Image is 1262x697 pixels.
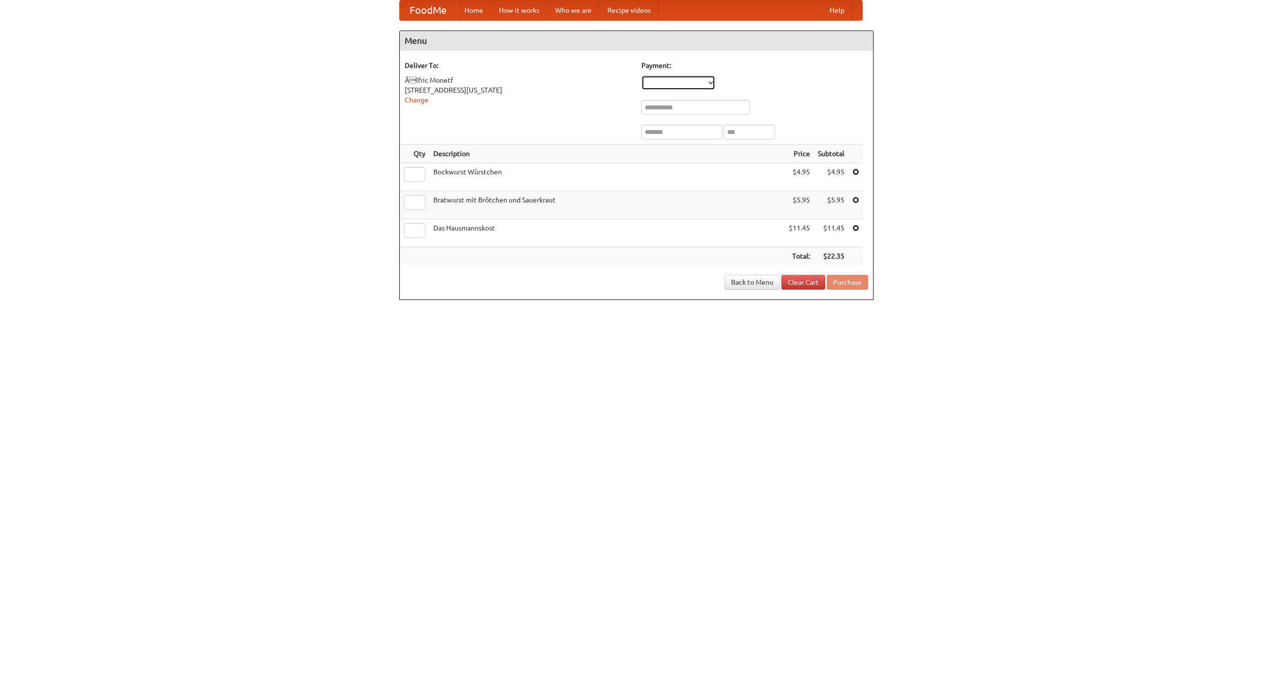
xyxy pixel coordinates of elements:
[785,191,814,219] td: $5.95
[725,275,780,290] a: Back to Menu
[785,219,814,247] td: $11.45
[814,191,848,219] td: $5.95
[785,247,814,266] th: Total:
[400,145,429,163] th: Qty
[491,0,547,20] a: How it works
[814,247,848,266] th: $22.35
[785,163,814,191] td: $4.95
[405,61,631,70] h5: Deliver To:
[814,145,848,163] th: Subtotal
[405,96,428,104] a: Change
[400,0,456,20] a: FoodMe
[547,0,599,20] a: Who we are
[822,0,852,20] a: Help
[400,31,873,51] h4: Menu
[429,191,785,219] td: Bratwurst mit Brötchen und Sauerkraut
[827,275,868,290] button: Purchase
[405,75,631,85] div: Ãlfric Monetf
[814,219,848,247] td: $11.45
[814,163,848,191] td: $4.95
[641,61,868,70] h5: Payment:
[405,85,631,95] div: [STREET_ADDRESS][US_STATE]
[429,219,785,247] td: Das Hausmannskost
[785,145,814,163] th: Price
[429,145,785,163] th: Description
[429,163,785,191] td: Bockwurst Würstchen
[781,275,825,290] a: Clear Cart
[456,0,491,20] a: Home
[599,0,659,20] a: Recipe videos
